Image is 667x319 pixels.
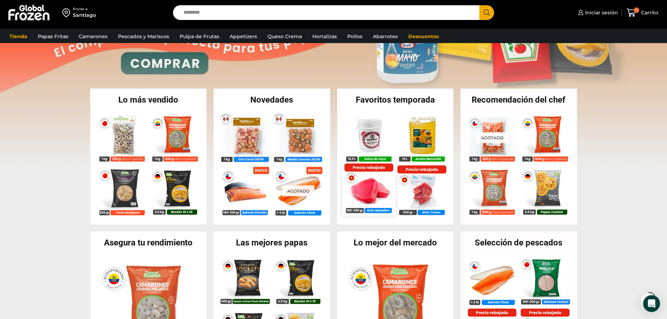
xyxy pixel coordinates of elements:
div: Santiago [73,12,96,19]
a: Pollos [344,30,366,43]
h2: Lo mejor del mercado [337,238,454,247]
h2: Lo más vendido [90,96,207,104]
a: Pescados y Mariscos [114,30,173,43]
a: Hortalizas [309,30,340,43]
div: Open Intercom Messenger [643,295,660,312]
div: Enviar a [73,7,96,12]
h2: Recomendación del chef [460,96,577,104]
p: Agotado [476,132,508,143]
a: Iniciar sesión [576,6,618,20]
a: Pulpa de Frutas [176,30,223,43]
a: Tienda [6,30,31,43]
a: Queso Crema [264,30,305,43]
a: Papas Fritas [34,30,72,43]
h2: Favoritos temporada [337,96,454,104]
a: Descuentos [405,30,442,43]
a: Camarones [75,30,111,43]
img: address-field-icon.svg [62,7,73,19]
a: 0 Carrito [625,5,660,21]
h2: Novedades [214,96,330,104]
h2: Selección de pescados [460,238,577,247]
span: 0 [634,7,639,13]
button: Search button [479,5,494,20]
p: Agotado [282,186,314,196]
h2: Las mejores papas [214,238,330,247]
span: Iniciar sesión [583,9,618,16]
a: Appetizers [226,30,260,43]
a: Abarrotes [369,30,401,43]
span: Carrito [639,9,658,16]
h2: Asegura tu rendimiento [90,238,207,247]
